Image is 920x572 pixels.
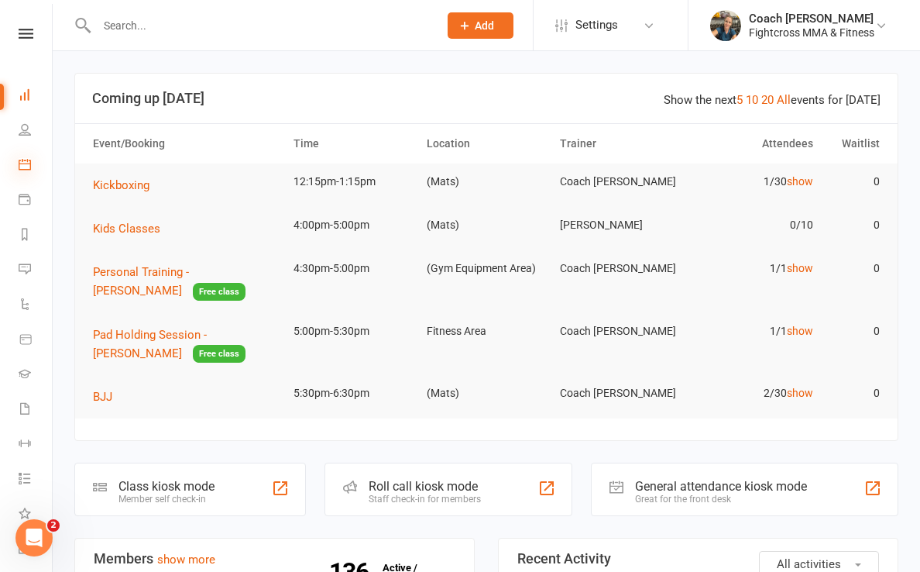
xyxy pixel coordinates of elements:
a: show more [157,553,215,567]
div: Show the next events for [DATE] [664,91,881,109]
td: 2/30 [686,375,819,412]
span: Free class [193,283,245,301]
a: Dashboard [19,79,53,114]
th: Waitlist [820,124,887,164]
span: BJJ [93,390,112,404]
button: Pad Holding Session - [PERSON_NAME]Free class [93,326,280,364]
td: Coach [PERSON_NAME] [553,164,686,200]
div: Roll call kiosk mode [369,479,481,494]
button: Add [448,12,513,39]
a: show [787,175,813,188]
a: What's New [19,498,53,532]
div: Member self check-in [118,494,215,505]
td: 1/1 [686,250,819,287]
span: Kickboxing [93,178,149,192]
td: 5:30pm-6:30pm [287,375,420,412]
h3: Members [94,551,455,567]
div: General attendance kiosk mode [635,479,807,494]
button: Personal Training - [PERSON_NAME]Free class [93,263,280,301]
td: (Gym Equipment Area) [420,250,553,287]
button: Kickboxing [93,176,160,195]
th: Event/Booking [86,124,287,164]
a: 20 [761,93,774,107]
th: Trainer [553,124,686,164]
a: All [777,93,791,107]
a: 5 [736,93,743,107]
span: Free class [193,345,245,363]
td: 5:00pm-5:30pm [287,313,420,350]
td: Coach [PERSON_NAME] [553,375,686,412]
h3: Recent Activity [517,551,879,567]
td: 12:15pm-1:15pm [287,164,420,200]
td: (Mats) [420,375,553,412]
iframe: Intercom live chat [15,519,53,556]
div: Class kiosk mode [118,479,215,494]
a: 10 [746,93,758,107]
th: Attendees [686,124,819,164]
span: Pad Holding Session - [PERSON_NAME] [93,328,207,360]
span: Personal Training - [PERSON_NAME] [93,265,189,298]
a: show [787,387,813,399]
th: Time [287,124,420,164]
td: (Mats) [420,164,553,200]
div: Great for the front desk [635,494,807,505]
td: Coach [PERSON_NAME] [553,250,686,287]
td: Coach [PERSON_NAME] [553,313,686,350]
input: Search... [92,15,427,36]
a: Payments [19,184,53,219]
td: 1/1 [686,313,819,350]
a: show [787,325,813,337]
td: [PERSON_NAME] [553,207,686,243]
td: 0 [820,313,887,350]
td: 1/30 [686,164,819,200]
a: Product Sales [19,323,53,358]
span: Settings [575,8,618,43]
td: 0 [820,375,887,412]
span: Kids Classes [93,222,160,236]
a: show [787,262,813,274]
div: Staff check-in for members [369,494,481,505]
td: (Mats) [420,207,553,243]
span: All activities [777,557,841,571]
h3: Coming up [DATE] [92,91,881,106]
td: 0 [820,164,887,200]
a: Calendar [19,149,53,184]
img: thumb_image1623694743.png [710,10,741,41]
td: 4:30pm-5:00pm [287,250,420,287]
a: People [19,114,53,149]
td: Fitness Area [420,313,553,350]
th: Location [420,124,553,164]
td: 0 [820,250,887,287]
span: Add [475,19,494,32]
button: Kids Classes [93,219,171,238]
a: Reports [19,219,53,253]
td: 4:00pm-5:00pm [287,207,420,243]
td: 0 [820,207,887,243]
div: Coach [PERSON_NAME] [749,12,874,26]
td: 0/10 [686,207,819,243]
button: BJJ [93,388,123,406]
span: 2 [47,519,60,532]
div: Fightcross MMA & Fitness [749,26,874,40]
